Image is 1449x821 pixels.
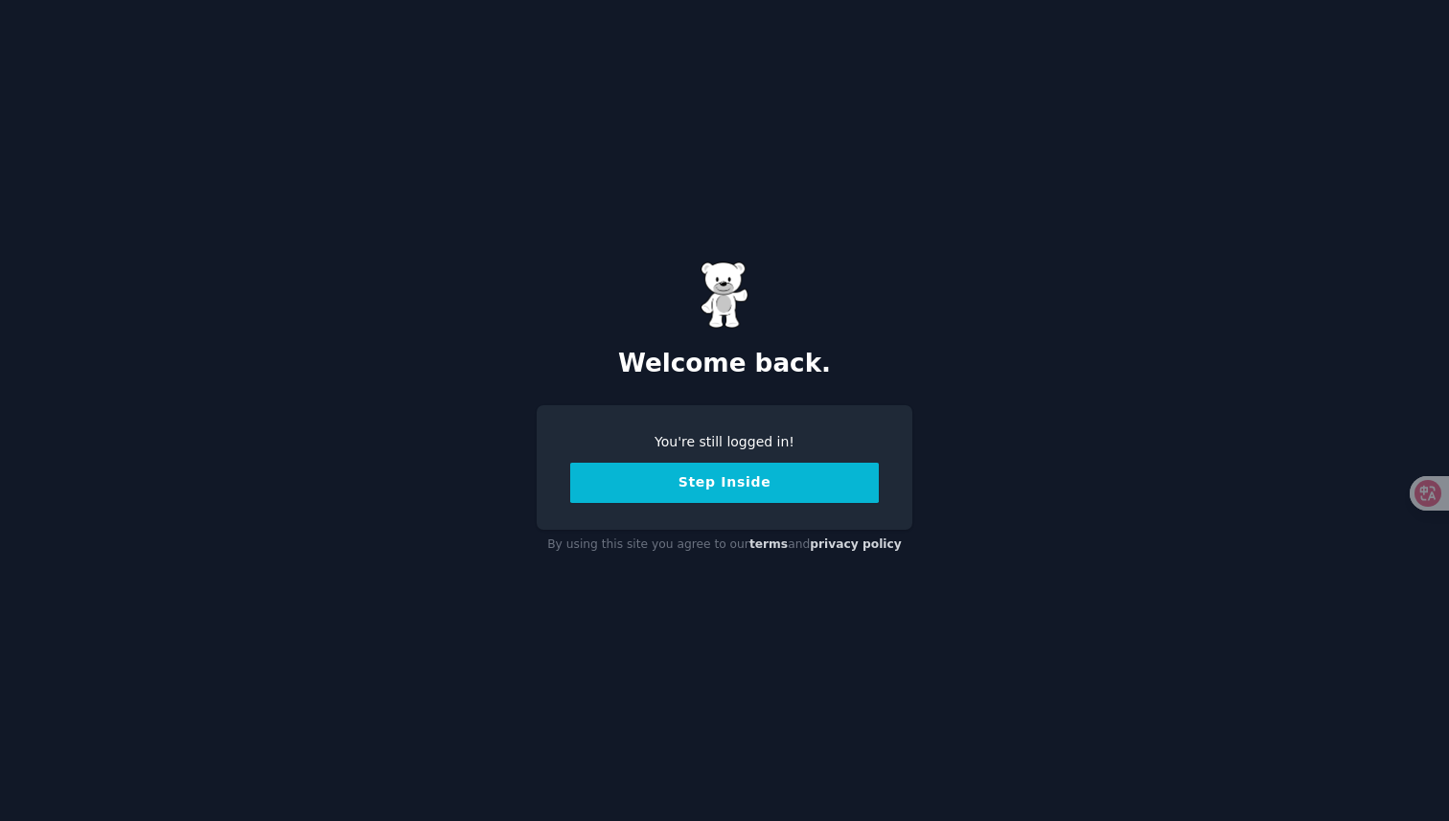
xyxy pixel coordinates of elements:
a: privacy policy [810,537,902,551]
img: Gummy Bear [701,262,748,329]
div: By using this site you agree to our and [537,530,912,560]
a: Step Inside [570,474,879,490]
button: Step Inside [570,463,879,503]
a: terms [749,537,788,551]
div: You're still logged in! [570,432,879,452]
h2: Welcome back. [537,349,912,379]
